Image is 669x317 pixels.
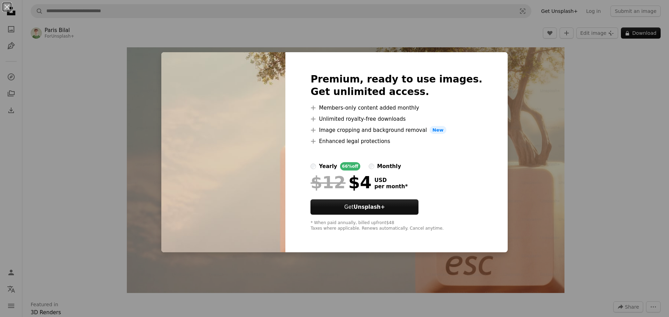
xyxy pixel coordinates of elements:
li: Image cropping and background removal [310,126,482,134]
button: GetUnsplash+ [310,199,418,215]
div: * When paid annually, billed upfront $48 Taxes where applicable. Renews automatically. Cancel any... [310,220,482,231]
div: $4 [310,173,371,191]
div: yearly [319,162,337,171]
img: premium_photo-1721893171616-ac33fcb70908 [161,52,285,253]
span: per month * [374,183,408,190]
input: yearly66%off [310,164,316,169]
div: 66% off [340,162,361,171]
li: Unlimited royalty-free downloads [310,115,482,123]
input: monthly [369,164,374,169]
strong: Unsplash+ [354,204,385,210]
li: Enhanced legal protections [310,137,482,145]
span: USD [374,177,408,183]
h2: Premium, ready to use images. Get unlimited access. [310,73,482,98]
li: Members-only content added monthly [310,104,482,112]
div: monthly [377,162,401,171]
span: $12 [310,173,345,191]
span: New [430,126,446,134]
